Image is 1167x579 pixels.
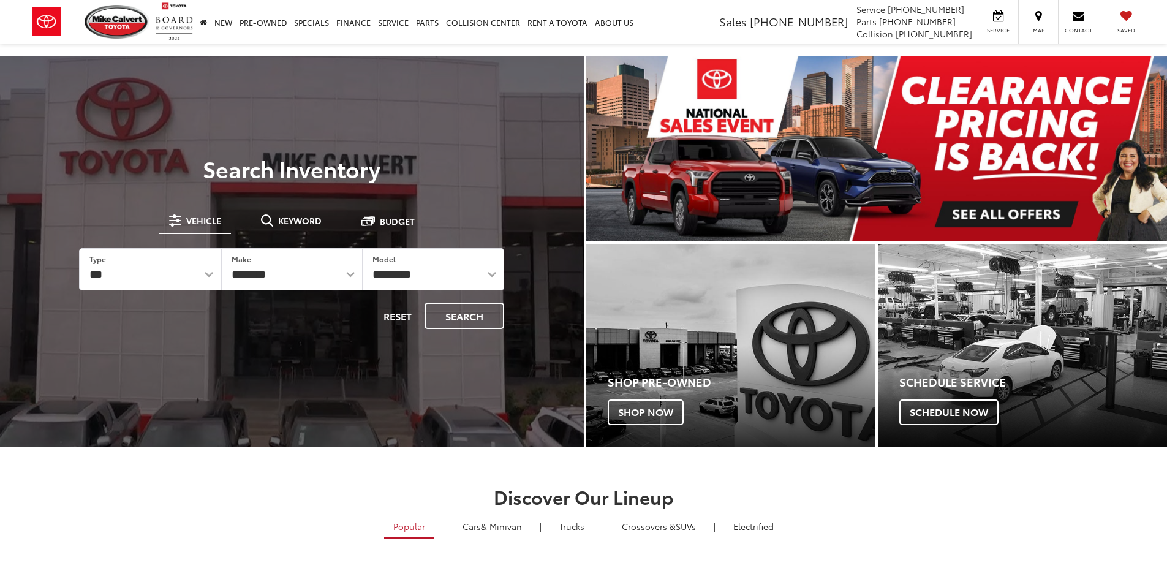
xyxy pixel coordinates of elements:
[537,520,545,532] li: |
[899,376,1167,388] h4: Schedule Service
[384,516,434,539] a: Popular
[878,244,1167,447] a: Schedule Service Schedule Now
[440,520,448,532] li: |
[896,28,972,40] span: [PHONE_NUMBER]
[724,516,783,537] a: Electrified
[372,254,396,264] label: Model
[608,399,684,425] span: Shop Now
[89,254,106,264] label: Type
[608,376,875,388] h4: Shop Pre-Owned
[1065,26,1092,34] span: Contact
[586,244,875,447] div: Toyota
[856,15,877,28] span: Parts
[856,28,893,40] span: Collision
[481,520,522,532] span: & Minivan
[152,486,1016,507] h2: Discover Our Lineup
[879,15,956,28] span: [PHONE_NUMBER]
[888,3,964,15] span: [PHONE_NUMBER]
[711,520,719,532] li: |
[85,5,149,39] img: Mike Calvert Toyota
[373,303,422,329] button: Reset
[1025,26,1052,34] span: Map
[622,520,676,532] span: Crossovers &
[278,216,322,225] span: Keyword
[425,303,504,329] button: Search
[453,516,531,537] a: Cars
[550,516,594,537] a: Trucks
[232,254,251,264] label: Make
[856,3,885,15] span: Service
[51,156,532,181] h3: Search Inventory
[186,216,221,225] span: Vehicle
[719,13,747,29] span: Sales
[380,217,415,225] span: Budget
[899,399,999,425] span: Schedule Now
[750,13,848,29] span: [PHONE_NUMBER]
[878,244,1167,447] div: Toyota
[599,520,607,532] li: |
[1112,26,1139,34] span: Saved
[984,26,1012,34] span: Service
[613,516,705,537] a: SUVs
[586,244,875,447] a: Shop Pre-Owned Shop Now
